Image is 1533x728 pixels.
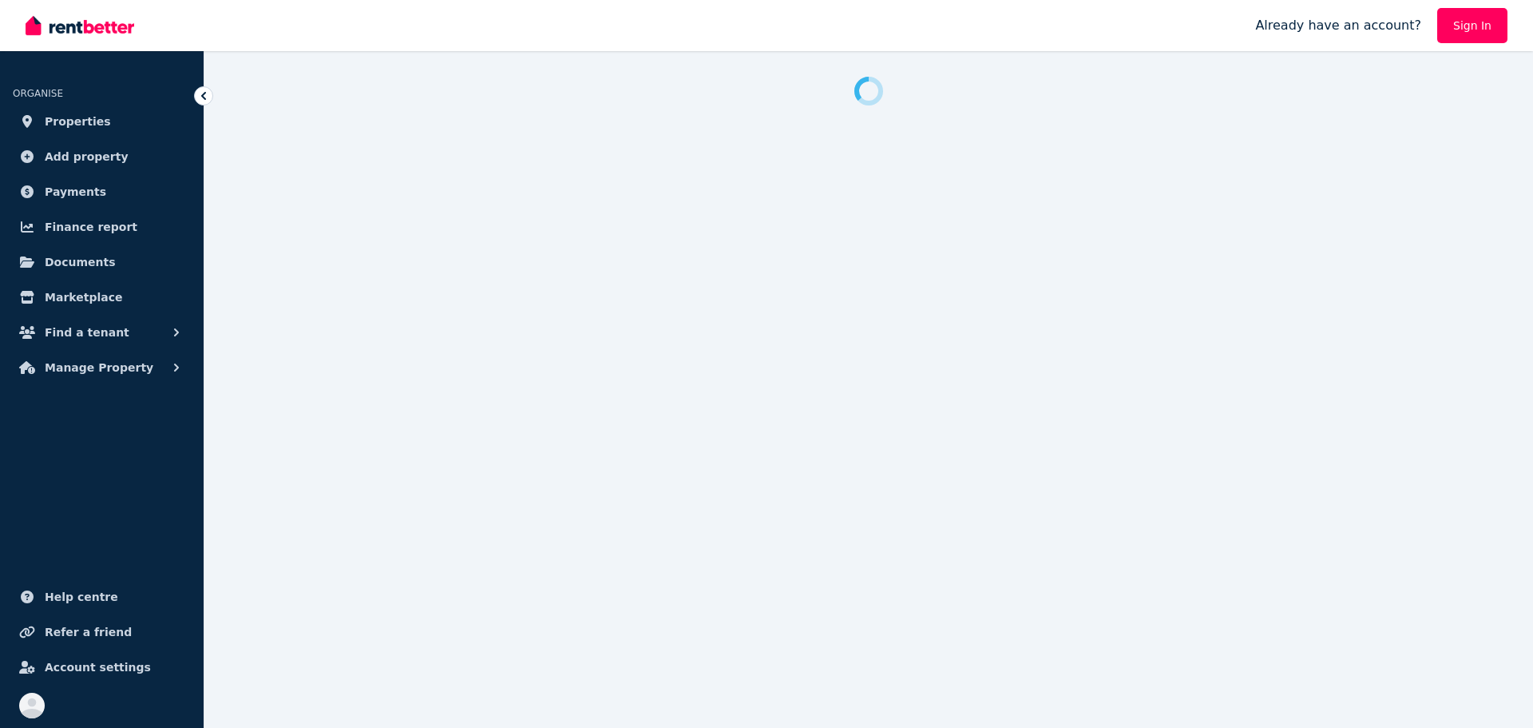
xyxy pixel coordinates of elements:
span: Already have an account? [1255,16,1421,35]
a: Documents [13,246,191,278]
span: Add property [45,147,129,166]
span: Marketplace [45,288,122,307]
a: Account settings [13,651,191,683]
a: Finance report [13,211,191,243]
a: Add property [13,141,191,173]
span: Help centre [45,587,118,607]
a: Refer a friend [13,616,191,648]
span: Finance report [45,217,137,237]
a: Sign In [1437,8,1507,43]
a: Marketplace [13,281,191,313]
span: Properties [45,112,111,131]
img: RentBetter [26,14,134,38]
span: ORGANISE [13,88,63,99]
button: Find a tenant [13,316,191,348]
span: Payments [45,182,106,201]
a: Properties [13,105,191,137]
span: Find a tenant [45,323,129,342]
span: Manage Property [45,358,153,377]
span: Documents [45,253,116,272]
button: Manage Property [13,352,191,384]
a: Payments [13,176,191,208]
span: Refer a friend [45,623,132,642]
a: Help centre [13,581,191,613]
span: Account settings [45,658,151,677]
